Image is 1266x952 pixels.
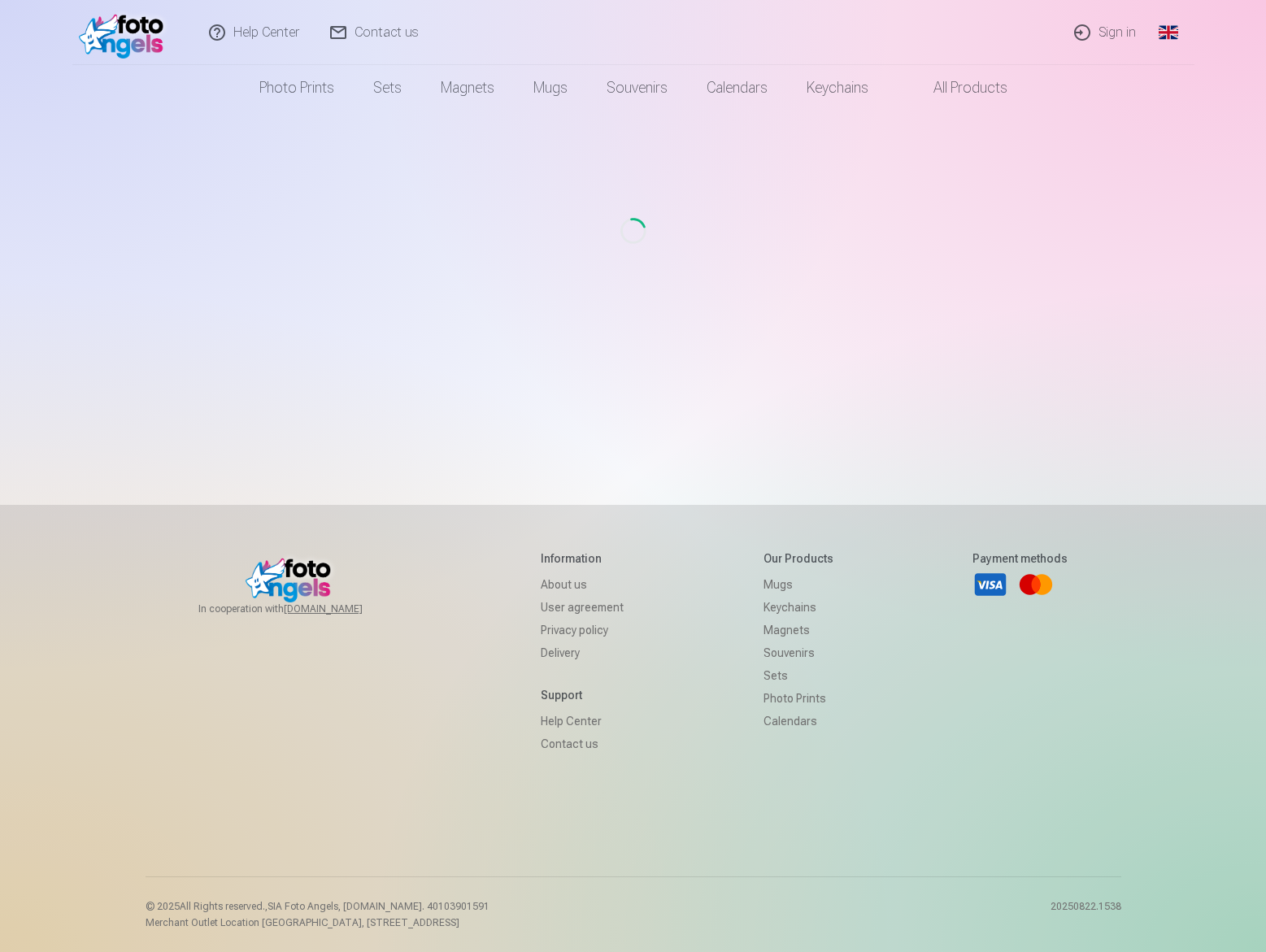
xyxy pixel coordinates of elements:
a: Souvenirs [764,641,833,664]
a: Visa [972,567,1008,602]
img: /fa1 [79,7,172,59]
a: Sets [354,65,421,111]
h5: Support [541,687,624,703]
a: Keychains [764,596,833,619]
a: Help Center [541,710,624,732]
a: Mugs [514,65,587,111]
a: Privacy policy [541,619,624,641]
a: Souvenirs [587,65,687,111]
a: About us [541,573,624,596]
a: Mastercard [1018,567,1054,602]
a: Keychains [787,65,888,111]
a: Sets [764,664,833,687]
p: Merchant Outlet Location [GEOGRAPHIC_DATA], [STREET_ADDRESS] [146,916,489,929]
a: Delivery [541,641,624,664]
span: SIA Foto Angels, [DOMAIN_NAME]. 40103901591 [268,901,489,912]
a: User agreement [541,596,624,619]
a: [DOMAIN_NAME] [284,602,402,615]
a: Photo prints [764,687,833,710]
h5: Information [541,550,624,567]
h5: Payment methods [972,550,1068,567]
a: Calendars [764,710,833,732]
span: In cooperation with [198,602,402,615]
a: Calendars [687,65,787,111]
a: Contact us [541,732,624,755]
a: Photo prints [240,65,354,111]
h5: Our products [764,550,833,567]
p: 20250822.1538 [1051,900,1121,929]
a: Magnets [421,65,514,111]
a: Magnets [764,619,833,641]
p: © 2025 All Rights reserved. , [146,900,489,913]
a: Mugs [764,573,833,596]
a: All products [888,65,1027,111]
